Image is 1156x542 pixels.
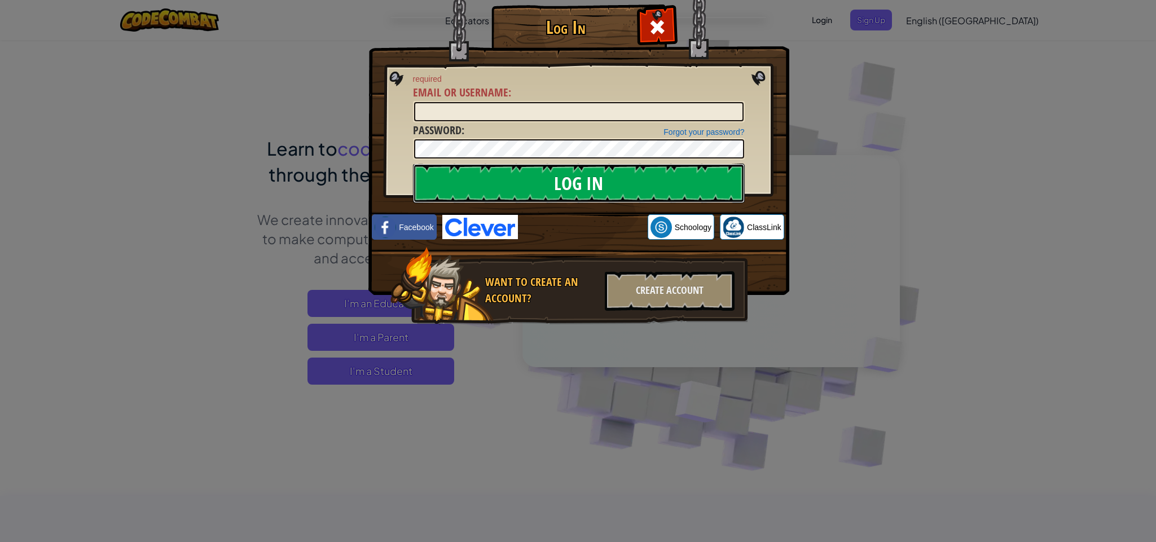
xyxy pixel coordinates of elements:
span: Password [413,122,461,138]
h1: Log In [494,17,638,37]
div: Create Account [605,271,735,311]
input: Log In [413,164,745,203]
span: Email or Username [413,85,508,100]
iframe: زر تسجيل الدخول باستخدام حساب Google [518,215,648,240]
a: Forgot your password? [663,127,744,136]
label: : [413,122,464,139]
span: ClassLink [747,222,781,233]
span: Schoology [675,222,711,233]
img: facebook_small.png [375,217,396,238]
img: classlink-logo-small.png [723,217,744,238]
div: Want to create an account? [485,274,598,306]
img: clever-logo-blue.png [442,215,518,239]
label: : [413,85,511,101]
span: required [413,73,745,85]
span: Facebook [399,222,433,233]
img: schoology.png [650,217,672,238]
